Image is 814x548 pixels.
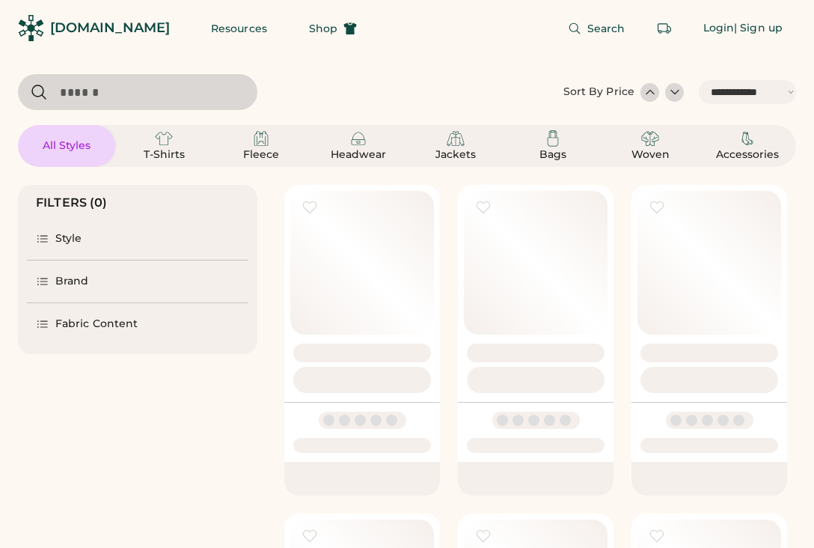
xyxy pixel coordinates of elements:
[227,147,295,162] div: Fleece
[252,130,270,147] img: Fleece Icon
[349,130,367,147] img: Headwear Icon
[55,317,138,332] div: Fabric Content
[193,13,285,43] button: Resources
[422,147,489,162] div: Jackets
[738,130,756,147] img: Accessories Icon
[309,23,337,34] span: Shop
[325,147,392,162] div: Headwear
[587,23,625,34] span: Search
[649,13,679,43] button: Retrieve an order
[18,15,44,41] img: Rendered Logo - Screens
[641,130,659,147] img: Woven Icon
[447,130,465,147] img: Jackets Icon
[544,130,562,147] img: Bags Icon
[55,274,89,289] div: Brand
[563,85,634,100] div: Sort By Price
[50,19,170,37] div: [DOMAIN_NAME]
[734,21,783,36] div: | Sign up
[714,147,781,162] div: Accessories
[703,21,735,36] div: Login
[130,147,198,162] div: T-Shirts
[550,13,643,43] button: Search
[33,138,100,153] div: All Styles
[291,13,375,43] button: Shop
[36,194,108,212] div: FILTERS (0)
[519,147,587,162] div: Bags
[155,130,173,147] img: T-Shirts Icon
[55,231,82,246] div: Style
[616,147,684,162] div: Woven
